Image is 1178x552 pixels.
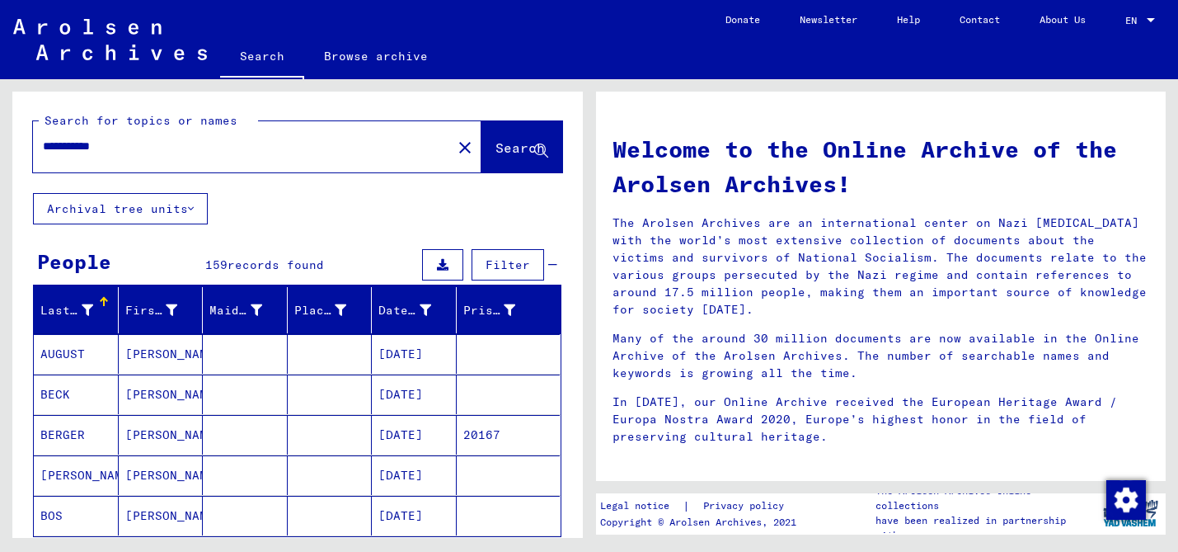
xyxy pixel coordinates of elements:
[378,297,456,323] div: Date of Birth
[228,257,324,272] span: records found
[119,287,204,333] mat-header-cell: First Name
[690,498,804,515] a: Privacy policy
[875,484,1094,513] p: The Arolsen Archives online collections
[372,415,457,455] mat-cell: [DATE]
[455,138,475,158] mat-icon: close
[209,302,262,319] div: Maiden Name
[209,297,287,323] div: Maiden Name
[378,302,431,319] div: Date of Birth
[481,121,562,172] button: Search
[45,113,237,128] mat-label: Search for topics or names
[40,302,93,319] div: Last Name
[463,297,541,323] div: Prisoner #
[203,287,288,333] mat-header-cell: Maiden Name
[13,19,207,60] img: Arolsen_neg.svg
[304,36,448,76] a: Browse archive
[125,297,203,323] div: First Name
[1100,493,1162,534] img: yv_logo.png
[372,334,457,374] mat-cell: [DATE]
[612,215,1150,318] p: The Arolsen Archives are an international center on Nazi [MEDICAL_DATA] with the world’s most ext...
[372,496,457,535] mat-cell: [DATE]
[472,249,544,281] button: Filter
[40,297,118,323] div: Last Name
[457,287,561,333] mat-header-cell: Prisoner #
[600,515,804,530] p: Copyright © Arolsen Archives, 2021
[612,330,1150,382] p: Many of the around 30 million documents are now available in the Online Archive of the Arolsen Ar...
[34,375,119,414] mat-cell: BECK
[34,287,119,333] mat-header-cell: Last Name
[486,257,530,272] span: Filter
[288,287,373,333] mat-header-cell: Place of Birth
[205,257,228,272] span: 159
[372,375,457,414] mat-cell: [DATE]
[600,498,683,515] a: Legal notice
[294,297,372,323] div: Place of Birth
[600,498,804,515] div: |
[34,455,119,495] mat-cell: [PERSON_NAME]
[119,496,204,535] mat-cell: [PERSON_NAME]
[612,132,1150,201] h1: Welcome to the Online Archive of the Arolsen Archives!
[119,415,204,455] mat-cell: [PERSON_NAME]
[34,415,119,455] mat-cell: BERGER
[220,36,304,79] a: Search
[1125,15,1143,26] span: EN
[125,302,178,319] div: First Name
[34,496,119,535] mat-cell: BOS
[294,302,347,319] div: Place of Birth
[37,247,111,276] div: People
[119,334,204,374] mat-cell: [PERSON_NAME]
[448,130,481,163] button: Clear
[612,394,1150,446] p: In [DATE], our Online Archive received the European Heritage Award / Europa Nostra Award 2020, Eu...
[463,302,516,319] div: Prisoner #
[119,375,204,414] mat-cell: [PERSON_NAME]
[875,513,1094,543] p: have been realized in partnership with
[372,455,457,495] mat-cell: [DATE]
[119,455,204,495] mat-cell: [PERSON_NAME]
[457,415,561,455] mat-cell: 20167
[34,334,119,374] mat-cell: AUGUST
[33,193,208,224] button: Archival tree units
[1106,480,1146,520] img: Change consent
[372,287,457,333] mat-header-cell: Date of Birth
[495,139,545,156] span: Search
